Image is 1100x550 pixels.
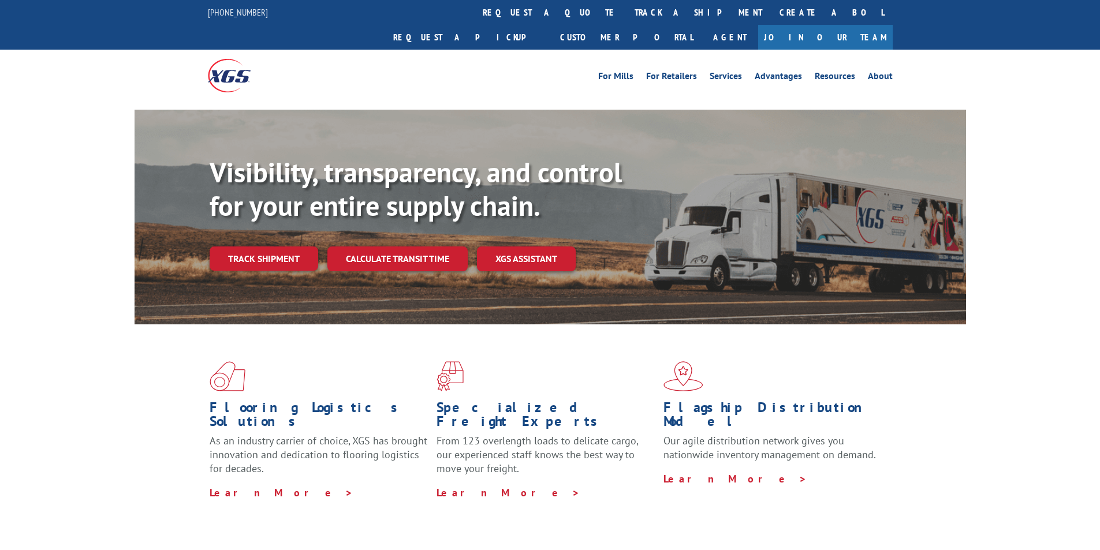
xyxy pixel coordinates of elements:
span: Our agile distribution network gives you nationwide inventory management on demand. [663,434,876,461]
a: Request a pickup [385,25,551,50]
span: As an industry carrier of choice, XGS has brought innovation and dedication to flooring logistics... [210,434,427,475]
a: Agent [702,25,758,50]
a: Learn More > [210,486,353,499]
b: Visibility, transparency, and control for your entire supply chain. [210,154,622,223]
p: From 123 overlength loads to delicate cargo, our experienced staff knows the best way to move you... [437,434,655,485]
a: Join Our Team [758,25,893,50]
h1: Flagship Distribution Model [663,401,882,434]
img: xgs-icon-flagship-distribution-model-red [663,361,703,391]
a: Customer Portal [551,25,702,50]
h1: Specialized Freight Experts [437,401,655,434]
img: xgs-icon-total-supply-chain-intelligence-red [210,361,245,391]
a: Calculate transit time [327,246,468,271]
h1: Flooring Logistics Solutions [210,401,428,434]
a: [PHONE_NUMBER] [208,6,268,18]
a: About [868,72,893,84]
a: XGS ASSISTANT [477,246,576,271]
a: Learn More > [437,486,580,499]
a: Services [710,72,742,84]
a: Learn More > [663,472,807,485]
a: Resources [815,72,855,84]
a: Track shipment [210,246,318,271]
a: For Mills [598,72,633,84]
a: For Retailers [646,72,697,84]
a: Advantages [755,72,802,84]
img: xgs-icon-focused-on-flooring-red [437,361,464,391]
